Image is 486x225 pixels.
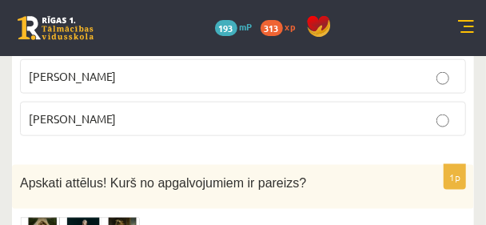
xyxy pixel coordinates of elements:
[18,16,94,40] a: Rīgas 1. Tālmācības vidusskola
[240,20,253,33] span: mP
[444,164,466,190] p: 1p
[29,69,116,83] span: [PERSON_NAME]
[29,111,116,126] span: [PERSON_NAME]
[436,72,449,85] input: [PERSON_NAME]
[261,20,283,36] span: 313
[436,115,449,127] input: [PERSON_NAME]
[20,176,306,190] span: Apskati attēlus! Kurš no apgalvojumiem ir pareizs?
[215,20,237,36] span: 193
[285,20,296,33] span: xp
[261,20,304,33] a: 313 xp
